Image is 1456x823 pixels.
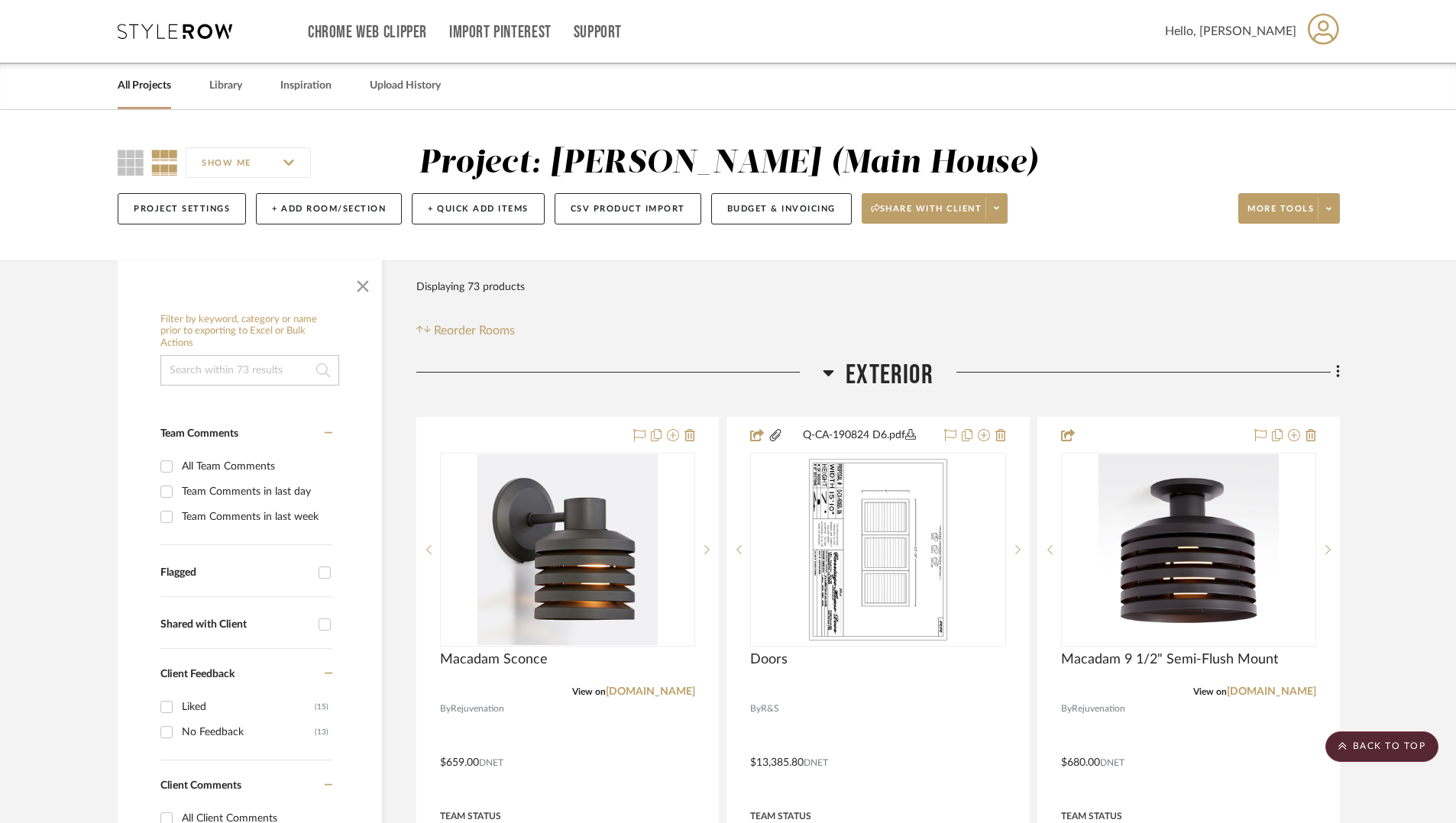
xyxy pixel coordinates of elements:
div: No Feedback [182,720,315,744]
span: Team Comments [160,428,238,439]
button: Budget & Invoicing [711,193,852,224]
button: + Add Room/Section [256,193,402,224]
span: View on [572,687,606,696]
span: By [1061,702,1072,716]
span: Share with client [871,203,982,226]
span: Client Feedback [160,669,235,679]
h6: Filter by keyword, category or name prior to exporting to Excel or Bulk Actions [160,314,339,350]
a: [DOMAIN_NAME] [606,686,695,697]
span: Macadam 9 1/2" Semi-Flush Mount [1061,651,1278,668]
span: View on [1193,687,1227,696]
button: Q-CA-190824 D6.pdf [783,427,934,445]
a: Upload History [370,76,441,96]
span: Hello, [PERSON_NAME] [1165,22,1296,40]
span: Reorder Rooms [434,321,515,340]
span: Exterior [846,359,933,392]
a: Import Pinterest [449,26,552,39]
span: Rejuvenation [451,702,504,716]
span: By [750,702,761,716]
span: Macadam Sconce [440,651,548,668]
button: Share with client [862,193,1008,224]
div: Flagged [160,566,311,579]
input: Search within 73 results [160,355,339,386]
div: Team Status [750,809,811,823]
span: R&S [761,702,779,716]
button: Reorder Rooms [416,321,515,340]
button: Project Settings [118,193,246,224]
scroll-to-top-button: BACK TO TOP [1325,731,1438,762]
img: Macadam Sconce [477,454,658,645]
img: Doors [804,454,952,645]
a: Support [574,26,622,39]
div: Liked [182,695,315,719]
button: + Quick Add Items [412,193,545,224]
a: Chrome Web Clipper [308,26,427,39]
span: By [440,702,451,716]
div: All Team Comments [182,454,328,479]
button: More tools [1238,193,1340,224]
span: Client Comments [160,780,241,791]
a: Library [209,76,242,96]
a: Inspiration [280,76,332,96]
div: (15) [315,695,328,719]
div: Team Comments in last week [182,505,328,529]
span: Doors [750,651,788,668]
div: Team Comments in last day [182,479,328,504]
a: All Projects [118,76,171,96]
div: Project: [PERSON_NAME] (Main House) [419,147,1039,179]
div: (13) [315,720,328,744]
div: Displaying 73 products [416,272,525,302]
img: Macadam 9 1/2" Semi-Flush Mount [1098,454,1279,645]
button: CSV Product Import [555,193,701,224]
button: Close [348,268,378,299]
span: More tools [1247,203,1314,226]
span: Rejuvenation [1072,702,1125,716]
div: Team Status [1061,809,1122,823]
div: Team Status [440,809,501,823]
a: [DOMAIN_NAME] [1227,686,1316,697]
div: Shared with Client [160,618,311,631]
